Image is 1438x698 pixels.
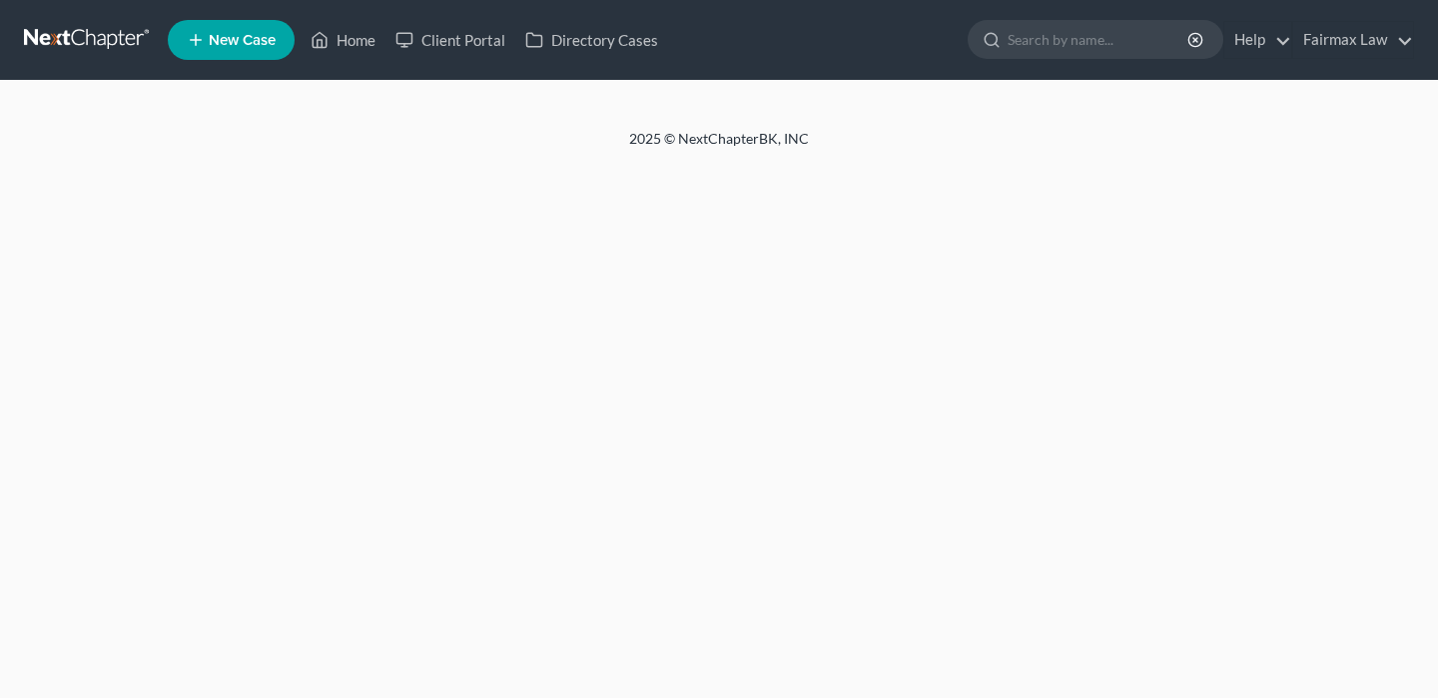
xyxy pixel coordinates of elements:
a: Fairmax Law [1293,22,1413,58]
a: Directory Cases [515,22,668,58]
div: 2025 © NextChapterBK, INC [150,129,1288,165]
a: Client Portal [385,22,515,58]
a: Help [1224,22,1291,58]
input: Search by name... [1008,21,1190,58]
span: New Case [209,33,276,48]
a: Home [301,22,385,58]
